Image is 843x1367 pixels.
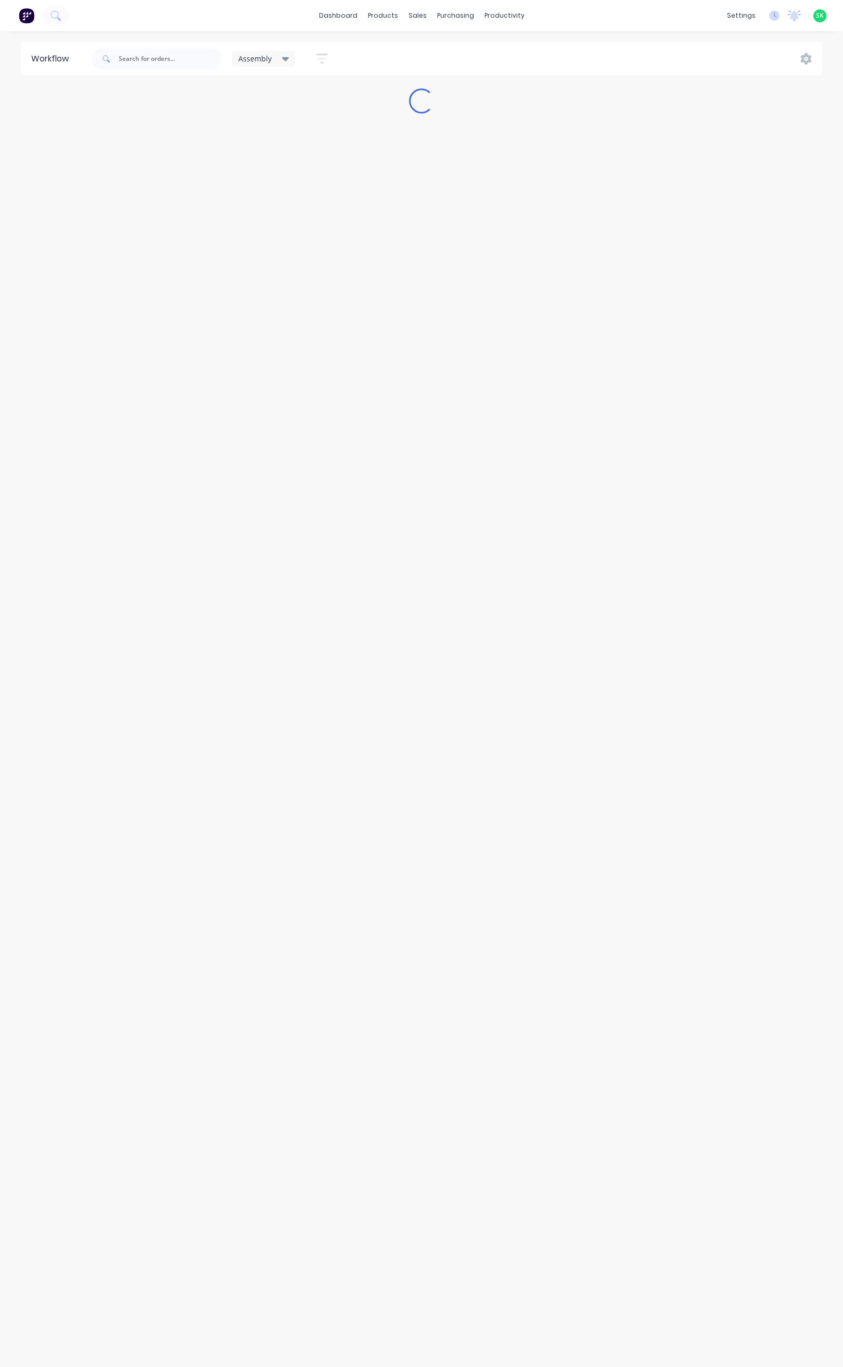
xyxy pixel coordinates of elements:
[722,8,761,23] div: settings
[403,8,432,23] div: sales
[432,8,479,23] div: purchasing
[31,53,74,65] div: Workflow
[238,53,272,64] span: Assembly
[314,8,363,23] a: dashboard
[479,8,530,23] div: productivity
[363,8,403,23] div: products
[119,48,222,69] input: Search for orders...
[19,8,34,23] img: Factory
[816,11,824,20] span: SK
